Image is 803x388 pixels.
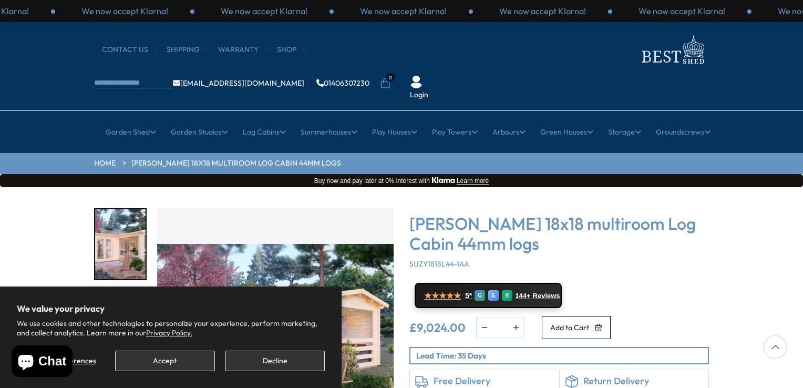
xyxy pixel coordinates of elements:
[94,158,116,169] a: HOME
[533,292,560,300] span: Reviews
[635,33,709,67] img: logo
[372,119,417,145] a: Play Houses
[540,119,593,145] a: Green Houses
[301,119,357,145] a: Summerhouses
[550,324,589,331] span: Add to Cart
[94,208,147,280] div: 1 / 7
[612,5,751,17] div: 1 / 3
[334,5,473,17] div: 2 / 3
[17,319,325,338] p: We use cookies and other technologies to personalize your experience, perform marketing, and coll...
[499,5,586,17] p: We now accept Klarna!
[639,5,725,17] p: We now accept Klarna!
[173,79,304,87] a: [EMAIL_ADDRESS][DOMAIN_NAME]
[194,5,334,17] div: 1 / 3
[542,316,611,339] button: Add to Cart
[55,5,194,17] div: 3 / 3
[277,45,307,55] a: Shop
[146,328,192,338] a: Privacy Policy.
[415,283,562,308] a: ★★★★★ 5* G E R 144+ Reviews
[8,345,76,380] inbox-online-store-chat: Shopify online store chat
[380,78,390,89] a: 0
[409,322,466,333] ins: £9,024.00
[410,90,428,100] a: Login
[218,45,269,55] a: Warranty
[416,350,708,361] p: Lead Time: 35 Days
[316,79,369,87] a: 01406307230
[243,119,286,145] a: Log Cabins
[115,351,214,371] button: Accept
[410,76,423,88] img: User Icon
[492,119,526,145] a: Arbours
[473,5,612,17] div: 3 / 3
[221,5,307,17] p: We now accept Klarna!
[434,375,554,387] h6: Free Delivery
[81,5,168,17] p: We now accept Klarna!
[17,303,325,314] h2: We value your privacy
[583,375,704,387] h6: Return Delivery
[167,45,210,55] a: Shipping
[502,290,512,301] div: R
[102,45,159,55] a: CONTACT US
[360,5,447,17] p: We now accept Klarna!
[608,119,641,145] a: Storage
[488,290,499,301] div: E
[424,291,461,301] span: ★★★★★
[656,119,711,145] a: Groundscrews
[475,290,485,301] div: G
[432,119,478,145] a: Play Towers
[409,213,709,254] h3: [PERSON_NAME] 18x18 multiroom Log Cabin 44mm logs
[515,292,530,300] span: 144+
[409,259,469,269] span: SUZY1818L44-1AA
[106,119,156,145] a: Garden Shed
[225,351,325,371] button: Decline
[95,209,146,279] img: Suzy3_2x6-2_5S31896-1_f0f3b787-e36b-4efa-959a-148785adcb0b_200x200.jpg
[131,158,341,169] a: [PERSON_NAME] 18x18 multiroom Log Cabin 44mm logs
[171,119,228,145] a: Garden Studios
[386,73,395,82] span: 0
